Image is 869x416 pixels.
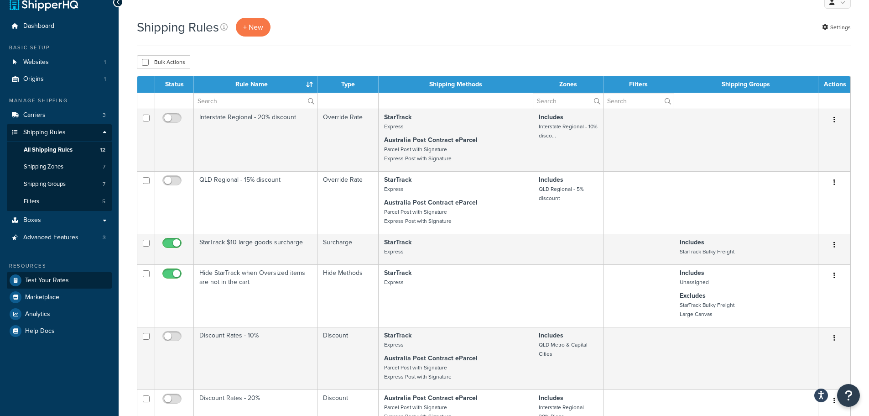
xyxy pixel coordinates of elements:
[539,331,563,340] strong: Includes
[194,76,317,93] th: Rule Name : activate to sort column ascending
[103,111,106,119] span: 3
[680,268,704,278] strong: Includes
[236,18,271,37] p: + New
[384,135,478,145] strong: Australia Post Contract eParcel
[23,22,54,30] span: Dashboard
[674,76,818,93] th: Shipping Groups
[384,331,411,340] strong: StarTrack
[7,44,112,52] div: Basic Setup
[384,145,452,163] small: Parcel Post with Signature Express Post with Signature
[384,278,404,286] small: Express
[23,111,46,119] span: Carriers
[7,54,112,71] a: Websites 1
[818,76,850,93] th: Actions
[384,247,404,256] small: Express
[194,93,317,109] input: Search
[104,58,106,66] span: 1
[317,234,379,264] td: Surcharge
[103,163,105,171] span: 7
[7,229,112,246] li: Advanced Features
[25,294,59,301] span: Marketplace
[317,264,379,327] td: Hide Methods
[604,76,674,93] th: Filters
[7,289,112,305] a: Marketplace
[25,277,69,284] span: Test Your Rates
[7,97,112,105] div: Manage Shipping
[23,58,49,66] span: Websites
[7,176,112,193] li: Shipping Groups
[7,306,112,322] a: Analytics
[24,180,66,188] span: Shipping Groups
[533,93,603,109] input: Search
[317,109,379,171] td: Override Rate
[837,384,860,407] button: Open Resource Center
[539,185,584,202] small: QLD Regional - 5% discount
[102,198,105,205] span: 5
[137,55,190,69] button: Bulk Actions
[384,341,404,349] small: Express
[384,198,478,207] strong: Australia Post Contract eParcel
[7,54,112,71] li: Websites
[680,291,706,300] strong: Excludes
[539,112,563,122] strong: Includes
[7,107,112,124] li: Carriers
[7,323,112,339] a: Help Docs
[379,76,533,93] th: Shipping Methods
[7,142,112,158] li: All Shipping Rules
[24,163,63,171] span: Shipping Zones
[384,363,452,381] small: Parcel Post with Signature Express Post with Signature
[384,353,478,363] strong: Australia Post Contract eParcel
[7,107,112,124] a: Carriers 3
[317,76,379,93] th: Type
[194,327,317,390] td: Discount Rates - 10%
[7,229,112,246] a: Advanced Features 3
[7,193,112,210] li: Filters
[680,278,709,286] small: Unassigned
[194,109,317,171] td: Interstate Regional - 20% discount
[7,272,112,289] a: Test Your Rates
[822,21,851,34] a: Settings
[539,393,563,403] strong: Includes
[23,129,66,137] span: Shipping Rules
[194,171,317,234] td: QLD Regional - 15% discount
[7,176,112,193] a: Shipping Groups 7
[23,75,44,83] span: Origins
[7,212,112,229] a: Boxes
[384,237,411,247] strong: StarTrack
[533,76,604,93] th: Zones
[680,301,734,318] small: StarTrack Bulky Freight Large Canvas
[194,264,317,327] td: Hide StarTrack when Oversized items are not in the cart
[24,146,73,154] span: All Shipping Rules
[25,327,55,335] span: Help Docs
[680,247,734,256] small: StarTrack Bulky Freight
[604,93,674,109] input: Search
[384,393,478,403] strong: Australia Post Contract eParcel
[7,158,112,175] li: Shipping Zones
[7,193,112,210] a: Filters 5
[384,112,411,122] strong: StarTrack
[317,327,379,390] td: Discount
[103,234,106,242] span: 3
[539,175,563,184] strong: Includes
[7,71,112,88] li: Origins
[194,234,317,264] td: StarTrack $10 large goods surcharge
[100,146,105,154] span: 12
[384,185,404,193] small: Express
[25,311,50,318] span: Analytics
[23,234,78,242] span: Advanced Features
[7,18,112,35] a: Dashboard
[155,76,194,93] th: Status
[137,18,219,36] h1: Shipping Rules
[384,175,411,184] strong: StarTrack
[103,180,105,188] span: 7
[384,208,452,225] small: Parcel Post with Signature Express Post with Signature
[384,122,404,131] small: Express
[7,158,112,175] a: Shipping Zones 7
[23,216,41,224] span: Boxes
